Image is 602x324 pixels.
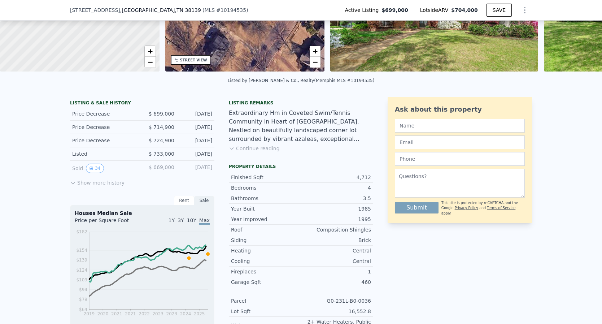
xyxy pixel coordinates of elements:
[231,308,301,315] div: Lot Sqft
[229,109,373,143] div: Extraordinary Hm in Coveted Swim/Tennis Community in Heart of [GEOGRAPHIC_DATA]. Nestled on beaut...
[149,151,174,157] span: $ 733,000
[301,278,371,286] div: 460
[345,7,381,14] span: Active Listing
[72,124,136,131] div: Price Decrease
[120,7,201,14] span: , [GEOGRAPHIC_DATA]
[395,152,525,166] input: Phone
[301,226,371,233] div: Composition Shingles
[149,138,174,143] span: $ 724,900
[180,164,212,173] div: [DATE]
[149,164,174,170] span: $ 669,000
[301,205,371,212] div: 1985
[149,111,174,117] span: $ 699,000
[79,297,87,302] tspan: $79
[229,100,373,106] div: Listing remarks
[202,7,248,14] div: ( )
[76,248,87,253] tspan: $154
[76,268,87,273] tspan: $124
[175,7,201,13] span: , TN 38139
[70,176,125,186] button: Show more history
[199,217,210,225] span: Max
[231,278,301,286] div: Garage Sqft
[231,237,301,244] div: Siding
[187,217,196,223] span: 10Y
[125,311,136,316] tspan: 2021
[97,311,109,316] tspan: 2020
[72,137,136,144] div: Price Decrease
[70,100,214,107] div: LISTING & SALE HISTORY
[149,124,174,130] span: $ 714,900
[180,311,191,316] tspan: 2024
[111,311,122,316] tspan: 2021
[231,216,301,223] div: Year Improved
[229,164,373,169] div: Property details
[174,196,194,205] div: Rent
[381,7,408,14] span: $699,000
[72,110,136,117] div: Price Decrease
[72,150,136,157] div: Listed
[180,57,207,63] div: STREET VIEW
[180,110,212,117] div: [DATE]
[178,217,184,223] span: 3Y
[76,229,87,234] tspan: $182
[313,47,318,56] span: +
[231,247,301,254] div: Heating
[228,78,375,83] div: Listed by [PERSON_NAME] & Co., Realty (Memphis MLS #10194535)
[216,7,246,13] span: # 10194535
[301,297,371,304] div: G0-231L-B0-0036
[231,297,301,304] div: Parcel
[79,287,87,292] tspan: $94
[231,258,301,265] div: Cooling
[152,311,163,316] tspan: 2023
[451,7,478,13] span: $704,000
[194,311,205,316] tspan: 2025
[75,217,142,228] div: Price per Square Foot
[169,217,175,223] span: 1Y
[194,196,214,205] div: Sale
[139,311,150,316] tspan: 2022
[79,307,87,312] tspan: $64
[148,57,152,66] span: −
[301,258,371,265] div: Central
[145,57,156,68] a: Zoom out
[229,145,280,152] button: Continue reading
[487,206,515,210] a: Terms of Service
[70,7,120,14] span: [STREET_ADDRESS]
[231,174,301,181] div: Finished Sqft
[148,47,152,56] span: +
[395,135,525,149] input: Email
[441,200,525,216] div: This site is protected by reCAPTCHA and the Google and apply.
[310,46,320,57] a: Zoom in
[395,119,525,133] input: Name
[310,57,320,68] a: Zoom out
[180,124,212,131] div: [DATE]
[231,184,301,191] div: Bedrooms
[76,277,87,282] tspan: $109
[76,258,87,263] tspan: $139
[75,209,210,217] div: Houses Median Sale
[145,46,156,57] a: Zoom in
[301,237,371,244] div: Brick
[231,205,301,212] div: Year Built
[231,226,301,233] div: Roof
[301,216,371,223] div: 1995
[395,202,439,213] button: Submit
[180,150,212,157] div: [DATE]
[231,195,301,202] div: Bathrooms
[72,164,136,173] div: Sold
[301,308,371,315] div: 16,552.8
[180,137,212,144] div: [DATE]
[204,7,215,13] span: MLS
[455,206,478,210] a: Privacy Policy
[420,7,451,14] span: Lotside ARV
[301,184,371,191] div: 4
[86,164,104,173] button: View historical data
[487,4,512,17] button: SAVE
[301,268,371,275] div: 1
[301,195,371,202] div: 3.5
[84,311,95,316] tspan: 2019
[395,104,525,115] div: Ask about this property
[301,174,371,181] div: 4,712
[166,311,178,316] tspan: 2023
[313,57,318,66] span: −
